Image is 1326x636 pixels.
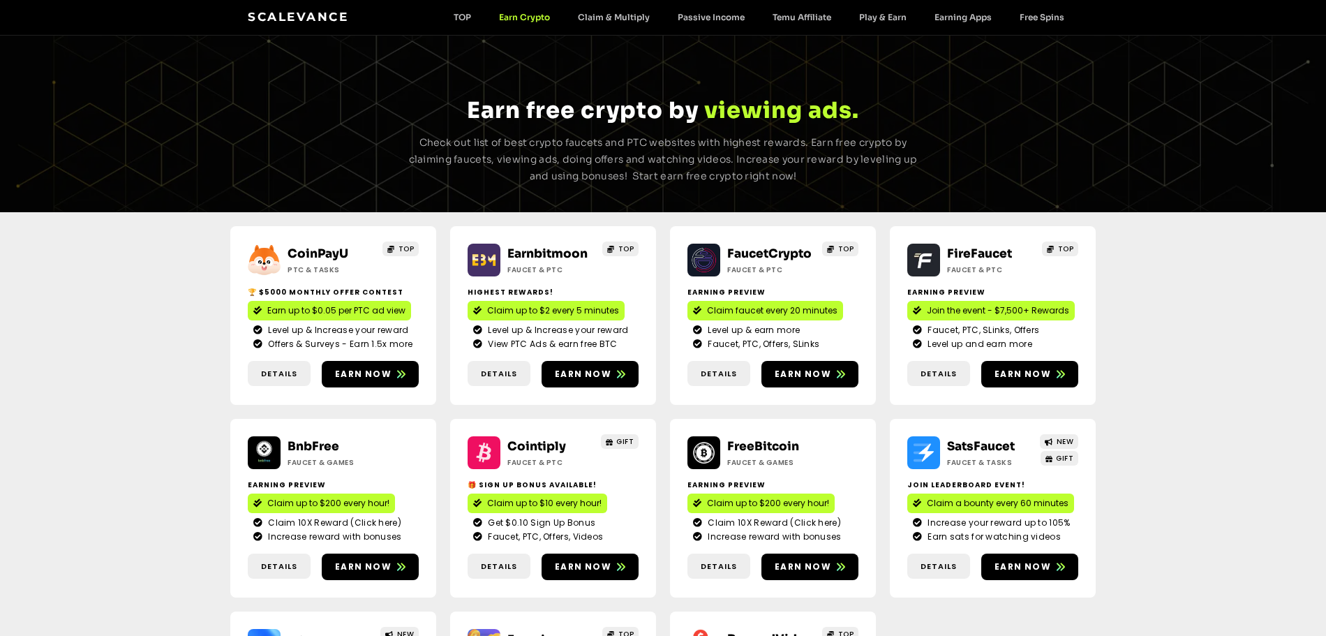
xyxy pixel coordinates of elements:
a: GIFT [1041,451,1079,466]
a: Earn now [542,554,639,580]
a: Earn Crypto [485,12,564,22]
span: Increase reward with bonuses [704,531,841,543]
h2: Earning Preview [687,480,858,490]
span: Claim faucet every 20 minutes [707,304,837,317]
a: Claim faucet every 20 minutes [687,301,843,320]
a: BnbFree [288,439,339,454]
span: Earn now [555,368,611,380]
span: Details [481,368,517,380]
a: Earnbitmoon [507,246,588,261]
span: Earn sats for watching videos [924,531,1061,543]
span: Level up and earn more [924,338,1032,350]
a: Claim 10X Reward (Click here) [253,517,413,529]
span: Details [701,561,737,572]
a: Earn now [761,554,858,580]
span: Faucet, PTC, Offers, Videos [484,531,603,543]
h2: Faucet & PTC [507,265,595,275]
a: Passive Income [664,12,759,22]
a: Details [248,554,311,579]
a: Details [687,554,750,579]
span: Earn now [994,368,1051,380]
h2: Faucet & Tasks [947,457,1034,468]
a: TOP [440,12,485,22]
a: Earn now [981,361,1078,387]
span: Offers & Surveys - Earn 1.5x more [265,338,412,350]
span: TOP [398,244,415,254]
span: Earn now [335,561,392,573]
span: Level up & Increase your reward [265,324,408,337]
a: CoinPayU [288,246,348,261]
a: Claim a bounty every 60 minutes [907,494,1074,513]
a: Details [907,554,970,579]
a: Earn up to $0.05 per PTC ad view [248,301,411,320]
h2: Earning Preview [687,287,858,297]
span: Faucet, PTC, Offers, SLinks [704,338,819,350]
h2: Highest Rewards! [468,287,639,297]
h2: Earning Preview [248,480,419,490]
nav: Menu [440,12,1078,22]
span: Details [701,368,737,380]
a: Earn now [322,361,419,387]
a: TOP [822,242,858,256]
span: View PTC Ads & earn free BTC [484,338,617,350]
span: Earn now [994,561,1051,573]
span: Claim up to $2 every 5 minutes [487,304,619,317]
span: Details [921,561,957,572]
a: FaucetCrypto [727,246,812,261]
span: Claim a bounty every 60 minutes [927,497,1068,510]
span: Increase your reward up to 105% [924,517,1070,529]
span: Details [261,561,297,572]
h2: Join Leaderboard event! [907,480,1078,490]
span: Level up & earn more [704,324,800,337]
span: TOP [618,244,634,254]
a: Earn now [981,554,1078,580]
span: Claim up to $200 every hour! [707,497,829,510]
a: TOP [602,242,639,256]
span: Earn now [775,368,831,380]
h2: Earning Preview [907,287,1078,297]
span: Faucet, PTC, SLinks, Offers [924,324,1039,337]
span: Earn now [775,561,831,573]
a: Scalevance [248,10,348,24]
a: Earn now [542,361,639,387]
span: Claim up to $200 every hour! [267,497,389,510]
span: Increase reward with bonuses [265,531,401,543]
span: Level up & Increase your reward [484,324,628,337]
a: Details [687,361,750,387]
span: TOP [838,244,854,254]
a: Details [248,361,311,387]
a: Details [468,554,530,579]
h2: Faucet & Games [288,457,375,468]
a: Earn now [761,361,858,387]
a: Claim up to $200 every hour! [687,494,835,513]
span: GIFT [616,436,634,447]
a: GIFT [601,434,639,449]
span: NEW [1057,436,1074,447]
span: Earn free crypto by [467,96,699,124]
a: Earn now [322,554,419,580]
a: FireFaucet [947,246,1012,261]
a: Temu Affiliate [759,12,845,22]
a: NEW [1040,434,1078,449]
p: Check out list of best crypto faucets and PTC websites with highest rewards. Earn free crypto by ... [403,135,923,184]
a: Claim up to $2 every 5 minutes [468,301,625,320]
a: Details [907,361,970,387]
a: Play & Earn [845,12,921,22]
span: Earn up to $0.05 per PTC ad view [267,304,405,317]
h2: ptc & Tasks [288,265,375,275]
a: Earning Apps [921,12,1006,22]
a: TOP [382,242,419,256]
span: TOP [1058,244,1074,254]
span: Claim 10X Reward (Click here) [704,517,841,529]
a: Claim up to $200 every hour! [248,494,395,513]
span: Details [921,368,957,380]
h2: Faucet & Games [727,457,814,468]
a: Details [468,361,530,387]
a: Claim up to $10 every hour! [468,494,607,513]
h2: Faucet & PTC [947,265,1034,275]
span: Join the event - $7,500+ Rewards [927,304,1069,317]
span: Claim up to $10 every hour! [487,497,602,510]
span: Earn now [555,561,611,573]
h2: Faucet & PTC [727,265,814,275]
a: TOP [1042,242,1078,256]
